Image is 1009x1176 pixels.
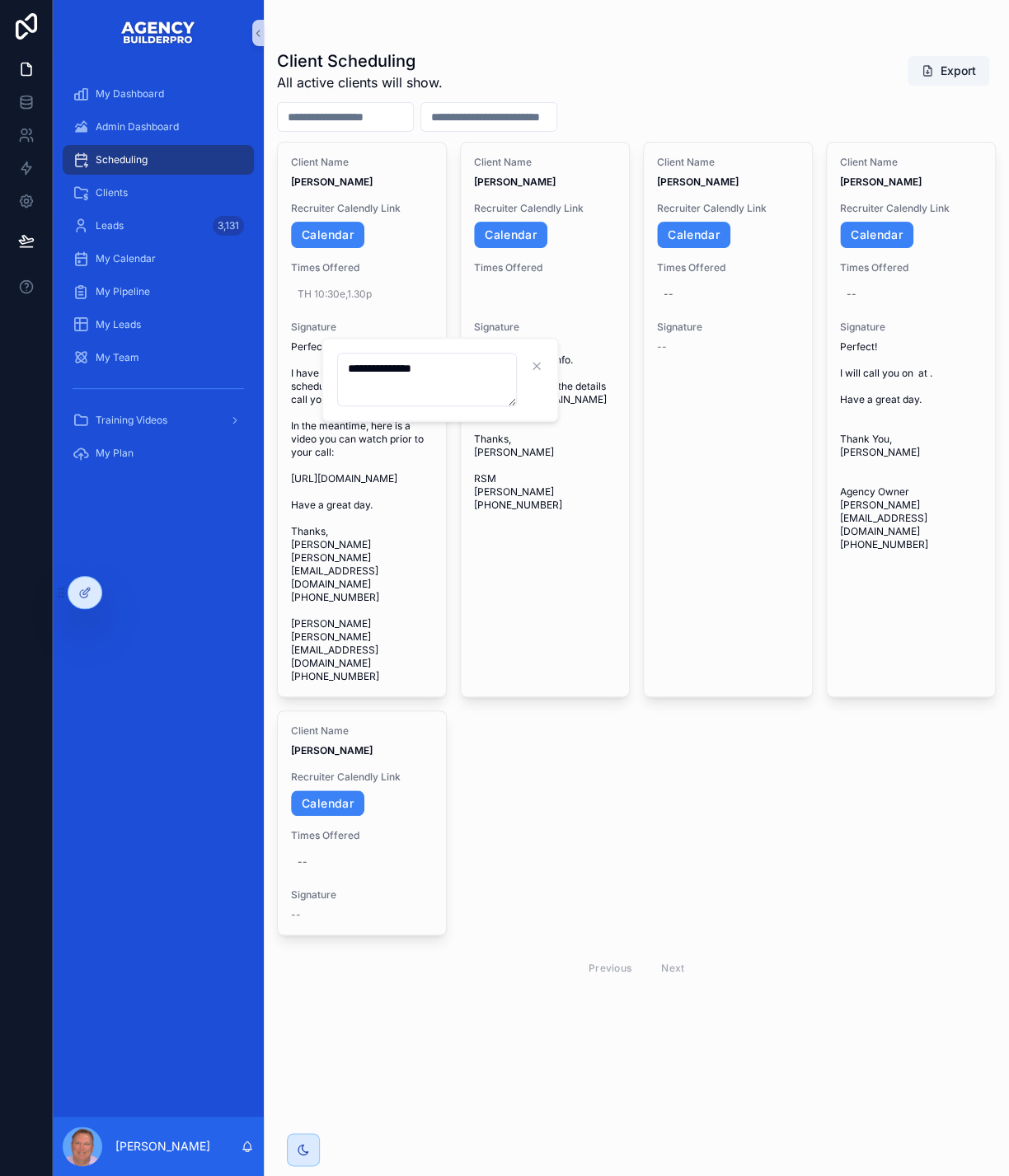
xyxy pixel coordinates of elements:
[657,202,799,215] span: Recruiter Calendly Link
[277,73,443,92] span: All active clients will show.
[96,414,167,427] span: Training Videos
[277,710,447,936] a: Client Name[PERSON_NAME]Recruiter Calendly LinkCalendarTimes Offered--Signature--
[63,277,254,307] a: My Pipeline
[63,244,254,274] a: My Calendar
[63,145,254,175] a: Scheduling
[847,288,856,301] div: --
[96,219,124,232] span: Leads
[63,112,254,142] a: Admin Dashboard
[291,261,433,274] span: Times Offered
[291,744,373,757] strong: [PERSON_NAME]
[53,66,264,492] div: scrollable content
[474,202,616,215] span: Recruiter Calendly Link
[96,351,139,364] span: My Team
[277,142,447,697] a: Client Name[PERSON_NAME]Recruiter Calendly LinkCalendarTimes OfferedTH 10:30e,1.30pSignaturePerfe...
[908,56,989,86] button: Export
[474,222,547,248] a: Calendar
[63,343,254,372] a: My Team
[115,1138,210,1155] p: [PERSON_NAME]
[657,176,739,188] strong: [PERSON_NAME]
[291,724,433,738] span: Client Name
[643,142,813,697] a: Client Name[PERSON_NAME]Recruiter Calendly LinkCalendarTimes Offered--Signature--
[474,156,616,169] span: Client Name
[474,261,616,274] span: Times Offered
[840,156,982,169] span: Client Name
[96,447,134,460] span: My Plan
[840,340,982,551] span: Perfect! I will call you on at . Have a great day. Thank You, [PERSON_NAME] Agency Owner [PERSON_...
[291,908,301,921] span: --
[96,186,128,199] span: Clients
[96,252,156,265] span: My Calendar
[657,321,799,334] span: Signature
[657,261,799,274] span: Times Offered
[474,340,616,512] span: Thank you for requesting more info. You can find all of the details here: [URL][DOMAIN_NAME] Than...
[277,49,443,73] h1: Client Scheduling
[96,318,141,331] span: My Leads
[298,855,307,869] div: --
[840,321,982,334] span: Signature
[657,340,667,354] span: --
[840,261,982,274] span: Times Offered
[291,222,364,248] a: Calendar
[657,222,730,248] a: Calendar
[291,340,433,683] span: Perfect! I have added you to our schedule and one of us will call you on at . In the meantime, he...
[63,178,254,208] a: Clients
[63,438,254,468] a: My Plan
[63,405,254,435] a: Training Videos
[63,211,254,241] a: Leads3,131
[96,120,179,134] span: Admin Dashboard
[291,202,433,215] span: Recruiter Calendly Link
[63,310,254,340] a: My Leads
[840,176,922,188] strong: [PERSON_NAME]
[291,321,433,334] span: Signature
[213,216,244,236] div: 3,131
[291,888,433,902] span: Signature
[664,288,673,301] div: --
[826,142,996,697] a: Client Name[PERSON_NAME]Recruiter Calendly LinkCalendarTimes Offered--SignaturePerfect! I will ca...
[96,87,164,101] span: My Dashboard
[291,790,364,817] a: Calendar
[291,176,373,188] strong: [PERSON_NAME]
[63,79,254,109] a: My Dashboard
[120,20,196,46] img: App logo
[96,153,148,166] span: Scheduling
[96,285,150,298] span: My Pipeline
[291,829,433,842] span: Times Offered
[460,142,630,697] a: Client Name[PERSON_NAME]Recruiter Calendly LinkCalendarTimes OfferedSignatureThank you for reques...
[291,771,433,784] span: Recruiter Calendly Link
[291,156,433,169] span: Client Name
[657,156,799,169] span: Client Name
[298,288,426,301] span: TH 10:30e,1.30p
[840,202,982,215] span: Recruiter Calendly Link
[474,321,616,334] span: Signature
[840,222,913,248] a: Calendar
[474,176,556,188] strong: [PERSON_NAME]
